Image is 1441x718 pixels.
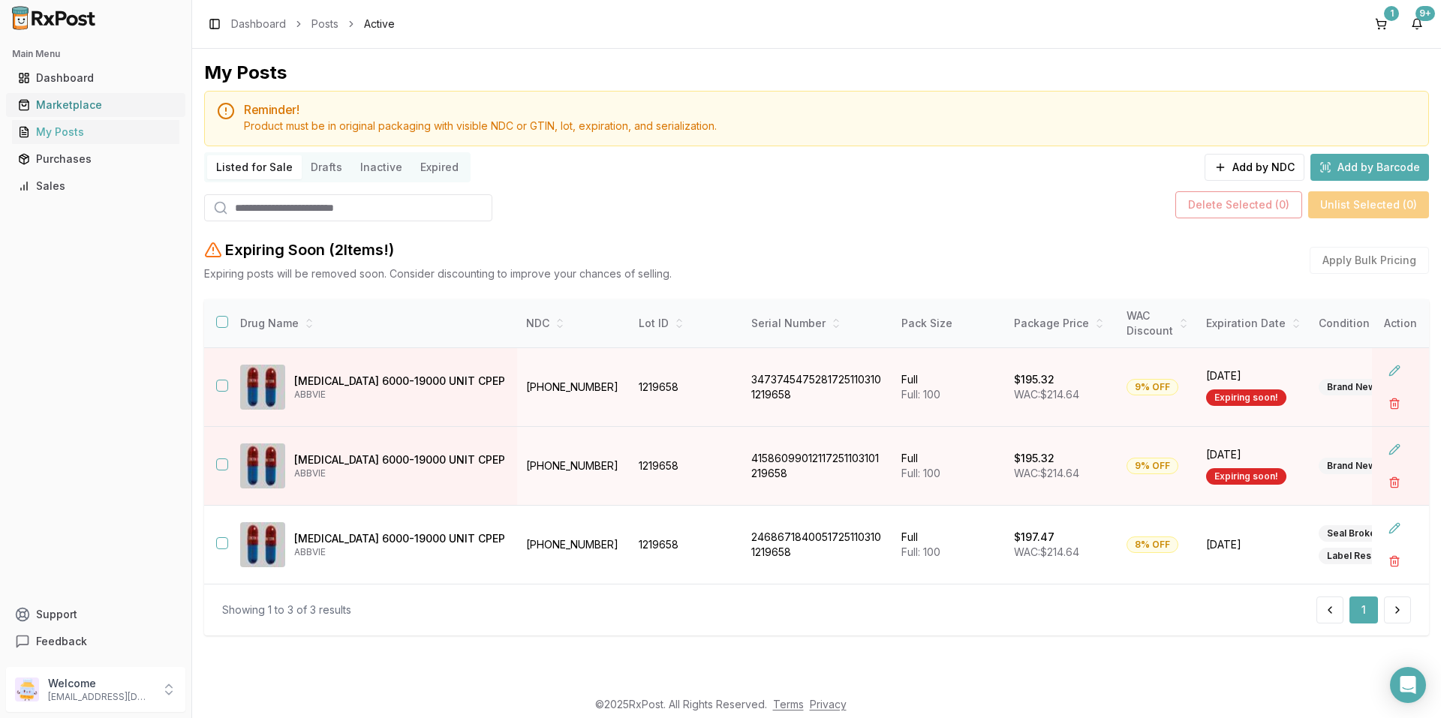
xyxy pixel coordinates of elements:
div: 9% OFF [1127,458,1178,474]
div: Open Intercom Messenger [1390,667,1426,703]
td: 24686718400517251103101219658 [742,506,892,584]
button: Edit [1381,436,1408,463]
button: 9+ [1405,12,1429,36]
div: Expiring soon! [1206,389,1286,406]
button: Support [6,601,185,628]
p: ABBVIE [294,389,505,401]
div: Product must be in original packaging with visible NDC or GTIN, lot, expiration, and serialization. [244,119,1416,134]
div: Serial Number [751,316,883,331]
div: Marketplace [18,98,173,113]
div: Showing 1 to 3 of 3 results [222,602,351,617]
td: 1219658 [630,506,742,584]
div: 1 [1384,6,1399,21]
div: Seal Broken [1319,525,1389,542]
button: Delete [1381,469,1408,496]
p: $195.32 [1014,372,1054,387]
div: Label Residue [1319,548,1399,564]
button: Edit [1381,357,1408,384]
img: Creon 6000-19000 UNIT CPEP [240,365,285,410]
div: WAC Discount [1127,308,1188,338]
span: [DATE] [1206,368,1301,383]
button: Delete [1381,390,1408,417]
div: My Posts [18,125,173,140]
td: [PHONE_NUMBER] [517,506,630,584]
a: Dashboard [231,17,286,32]
button: Purchases [6,147,185,171]
td: Full [892,427,1005,506]
p: $195.32 [1014,451,1054,466]
div: NDC [526,316,621,331]
td: Full [892,348,1005,427]
button: Feedback [6,628,185,655]
p: ABBVIE [294,467,505,479]
button: Sales [6,174,185,198]
button: Marketplace [6,93,185,117]
td: [PHONE_NUMBER] [517,348,630,427]
button: Dashboard [6,66,185,90]
span: Full: 100 [901,467,940,479]
div: Dashboard [18,71,173,86]
span: WAC: $214.64 [1014,545,1079,558]
span: WAC: $214.64 [1014,388,1079,401]
span: [DATE] [1206,537,1301,552]
a: Dashboard [12,65,179,92]
button: Expired [411,155,468,179]
div: 9% OFF [1127,379,1178,395]
div: Brand New [1319,458,1384,474]
a: Privacy [810,698,847,710]
a: Sales [12,173,179,200]
img: Creon 6000-19000 UNIT CPEP [240,443,285,488]
button: 1 [1369,12,1393,36]
td: 1219658 [630,427,742,506]
td: 41586099012117251103101219658 [742,427,892,506]
button: My Posts [6,120,185,144]
div: Drug Name [240,316,505,331]
a: Terms [773,698,804,710]
p: [MEDICAL_DATA] 6000-19000 UNIT CPEP [294,531,505,546]
h2: Expiring Soon ( 2 Item s !) [225,239,394,260]
td: Full [892,506,1005,584]
a: Marketplace [12,92,179,119]
p: ABBVIE [294,546,505,558]
th: Pack Size [892,299,1005,348]
button: Listed for Sale [207,155,302,179]
button: Edit [1381,515,1408,542]
p: [MEDICAL_DATA] 6000-19000 UNIT CPEP [294,452,505,467]
button: Add by Barcode [1310,154,1429,181]
div: 8% OFF [1127,536,1178,553]
button: Inactive [351,155,411,179]
p: $197.47 [1014,530,1054,545]
div: Lot ID [639,316,733,331]
p: [MEDICAL_DATA] 6000-19000 UNIT CPEP [294,374,505,389]
span: WAC: $214.64 [1014,467,1079,479]
button: Delete [1381,548,1408,575]
td: [PHONE_NUMBER] [517,427,630,506]
div: Expiring soon! [1206,468,1286,485]
button: 1 [1349,596,1378,623]
h5: Reminder! [244,104,1416,116]
div: My Posts [204,61,287,85]
th: Action [1372,299,1429,348]
td: 34737454752817251103101219658 [742,348,892,427]
a: Posts [311,17,338,32]
img: Creon 6000-19000 UNIT CPEP [240,522,285,567]
p: [EMAIL_ADDRESS][DOMAIN_NAME] [48,691,152,703]
span: Full: 100 [901,545,940,558]
span: [DATE] [1206,447,1301,462]
div: Sales [18,179,173,194]
div: Brand New [1319,379,1384,395]
p: Welcome [48,676,152,691]
span: Active [364,17,395,32]
h2: Main Menu [12,48,179,60]
a: Purchases [12,146,179,173]
nav: breadcrumb [231,17,395,32]
span: Full: 100 [901,388,940,401]
button: Add by NDC [1205,154,1304,181]
div: 9+ [1415,6,1435,21]
div: Purchases [18,152,173,167]
button: Drafts [302,155,351,179]
span: Feedback [36,634,87,649]
p: Expiring posts will be removed soon. Consider discounting to improve your chances of selling. [204,266,672,281]
img: RxPost Logo [6,6,102,30]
